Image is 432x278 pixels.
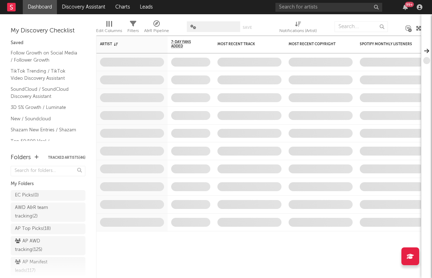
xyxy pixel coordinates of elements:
[15,204,65,221] div: AWD A&R team tracking ( 2 )
[48,156,85,159] button: Tracked Artists(46)
[334,21,388,32] input: Search...
[96,27,122,35] div: Edit Columns
[15,225,51,233] div: AP Top Picks ( 18 )
[11,85,78,100] a: SoundCloud / SoundCloud Discovery Assistant
[15,191,39,200] div: EC Picks ( 0 )
[289,42,342,46] div: Most Recent Copyright
[11,49,78,64] a: Follow Growth on Social Media / Follower Growth
[11,180,85,188] div: My Folders
[405,2,414,7] div: 99 +
[11,190,85,201] a: EC Picks(0)
[403,4,408,10] button: 99+
[144,27,169,35] div: A&R Pipeline
[11,126,78,134] a: Shazam New Entries / Shazam
[144,18,169,38] div: A&R Pipeline
[11,67,78,82] a: TikTok Trending / TikTok Video Discovery Assistant
[279,18,317,38] div: Notifications (Artist)
[11,27,85,35] div: My Discovery Checklist
[11,257,85,276] a: AP Manifest leads(117)
[127,18,139,38] div: Filters
[11,115,78,123] a: New / Soundcloud
[96,18,122,38] div: Edit Columns
[11,224,85,234] a: AP Top Picks(18)
[171,40,200,48] span: 7-Day Fans Added
[217,42,271,46] div: Most Recent Track
[11,236,85,255] a: AP AWD tracking(125)
[15,258,65,275] div: AP Manifest leads ( 117 )
[11,153,31,162] div: Folders
[360,42,413,46] div: Spotify Monthly Listeners
[15,237,65,254] div: AP AWD tracking ( 125 )
[11,137,78,159] a: Top 50/100 Viral / Spotify/Apple Discovery Assistant
[275,3,382,12] input: Search for artists
[11,166,85,176] input: Search for folders...
[127,27,139,35] div: Filters
[11,39,85,47] div: Saved
[243,26,252,30] button: Save
[279,27,317,35] div: Notifications (Artist)
[11,203,85,222] a: AWD A&R team tracking(2)
[11,104,78,111] a: 3D 5% Growth / Luminate
[100,42,153,46] div: Artist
